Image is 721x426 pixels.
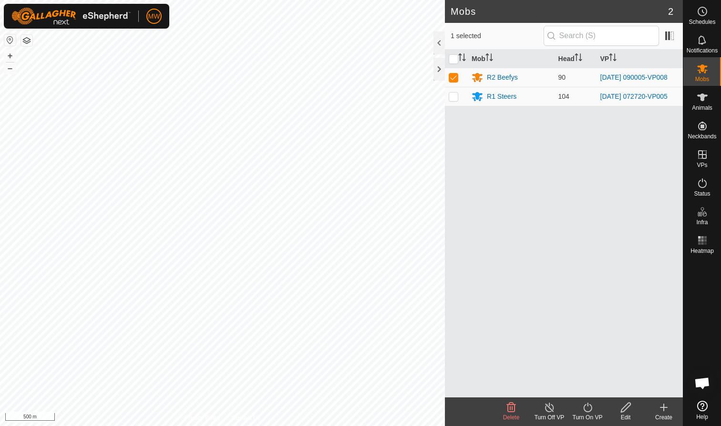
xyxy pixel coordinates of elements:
div: Edit [607,413,645,422]
button: + [4,50,16,62]
span: Notifications [687,48,718,53]
span: 90 [558,73,566,81]
a: Privacy Policy [185,414,220,422]
p-sorticon: Activate to sort [609,55,617,62]
h2: Mobs [451,6,668,17]
th: Head [555,50,597,68]
span: Heatmap [690,248,714,254]
button: – [4,62,16,74]
span: Neckbands [688,134,716,139]
span: 1 selected [451,31,544,41]
p-sorticon: Activate to sort [575,55,582,62]
div: Turn Off VP [530,413,568,422]
span: VPs [697,162,707,168]
img: Gallagher Logo [11,8,131,25]
input: Search (S) [544,26,659,46]
p-sorticon: Activate to sort [458,55,466,62]
span: Help [696,414,708,420]
span: 2 [668,4,673,19]
th: Mob [468,50,554,68]
span: Schedules [689,19,715,25]
button: Map Layers [21,35,32,46]
span: Infra [696,219,708,225]
p-sorticon: Activate to sort [485,55,493,62]
div: R2 Beefys [487,73,518,83]
span: 104 [558,93,569,100]
span: Delete [503,414,520,421]
th: VP [597,50,683,68]
div: Open chat [688,369,717,397]
span: Animals [692,105,712,111]
button: Reset Map [4,34,16,46]
a: Help [683,397,721,424]
div: Create [645,413,683,422]
div: Turn On VP [568,413,607,422]
span: MW [148,11,160,21]
div: R1 Steers [487,92,516,102]
span: Status [694,191,710,197]
a: [DATE] 072720-VP005 [600,93,668,100]
a: Contact Us [232,414,260,422]
a: [DATE] 090005-VP008 [600,73,668,81]
span: Mobs [695,76,709,82]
